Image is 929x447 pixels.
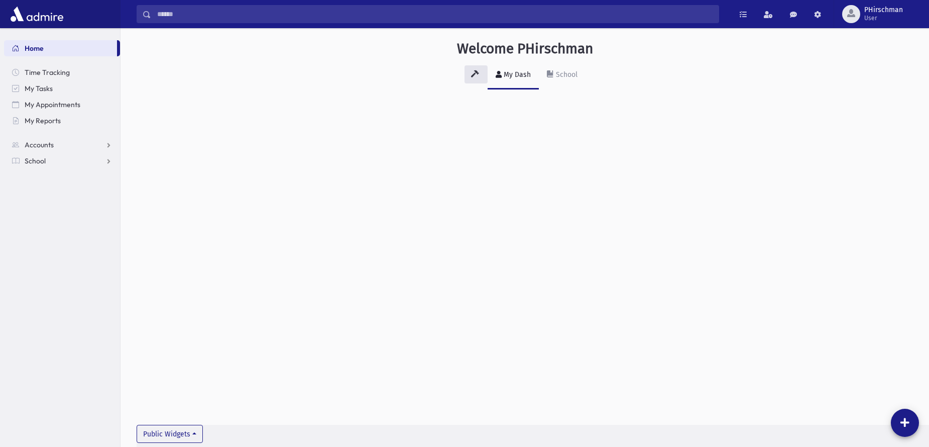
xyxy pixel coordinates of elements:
span: Time Tracking [25,68,70,77]
span: PHirschman [864,6,903,14]
a: Accounts [4,137,120,153]
a: My Tasks [4,80,120,97]
a: My Reports [4,113,120,129]
a: School [4,153,120,169]
a: Time Tracking [4,64,120,80]
span: School [25,156,46,165]
div: School [554,70,577,79]
span: My Tasks [25,84,53,93]
input: Search [151,5,719,23]
a: School [539,61,586,90]
button: Public Widgets [137,425,203,443]
span: Accounts [25,140,54,149]
span: Home [25,44,44,53]
span: My Appointments [25,100,80,109]
h3: Welcome PHirschman [457,40,593,57]
a: My Dash [488,61,539,90]
span: My Reports [25,116,61,125]
a: Home [4,40,117,56]
div: My Dash [502,70,531,79]
img: AdmirePro [8,4,66,24]
a: My Appointments [4,97,120,113]
span: User [864,14,903,22]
